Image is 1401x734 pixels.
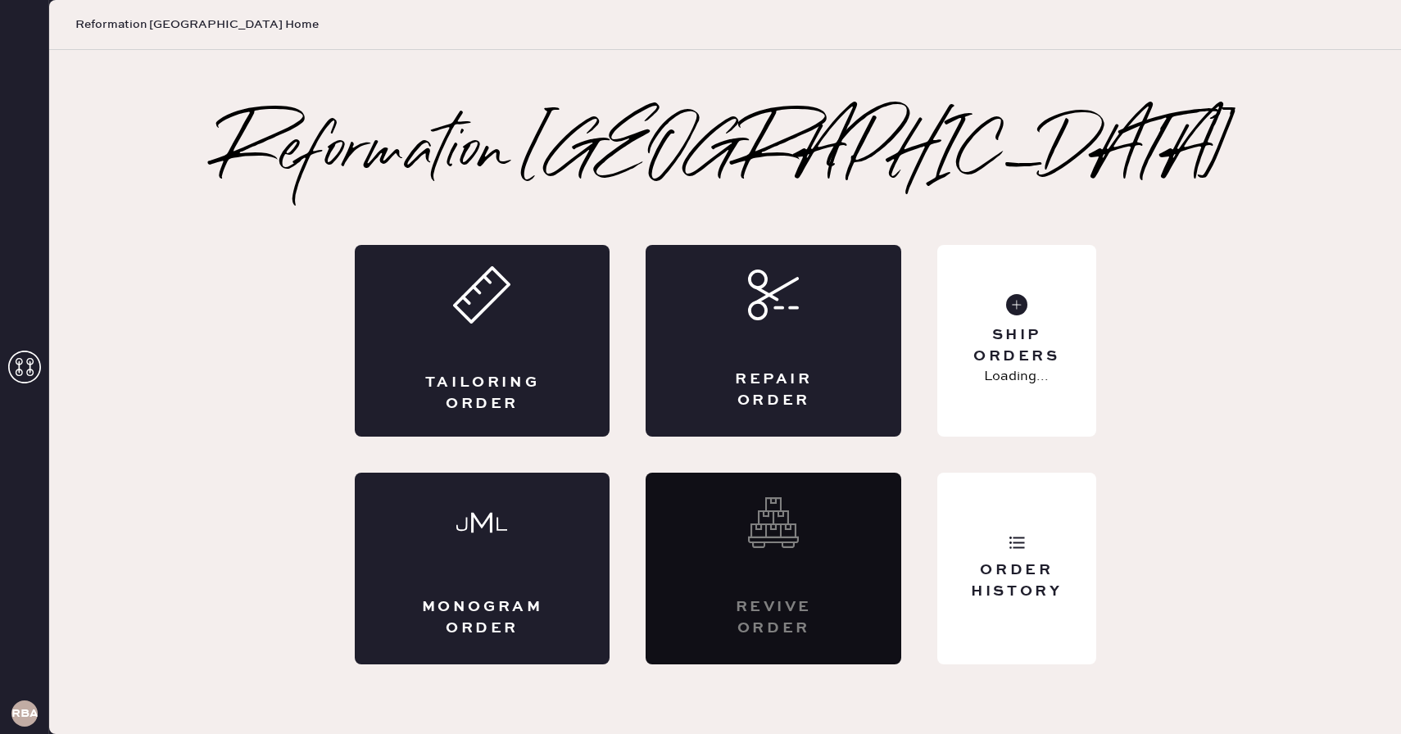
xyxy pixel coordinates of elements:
div: Ship Orders [950,325,1082,366]
div: Order History [950,560,1082,601]
div: Repair Order [711,369,836,410]
h3: RBA [11,708,38,719]
h2: Reformation [GEOGRAPHIC_DATA] [219,120,1232,186]
div: Tailoring Order [420,373,545,414]
p: Loading... [984,367,1049,387]
div: Monogram Order [420,597,545,638]
span: Reformation [GEOGRAPHIC_DATA] Home [75,16,319,33]
div: Revive order [711,597,836,638]
div: Interested? Contact us at care@hemster.co [646,473,901,664]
